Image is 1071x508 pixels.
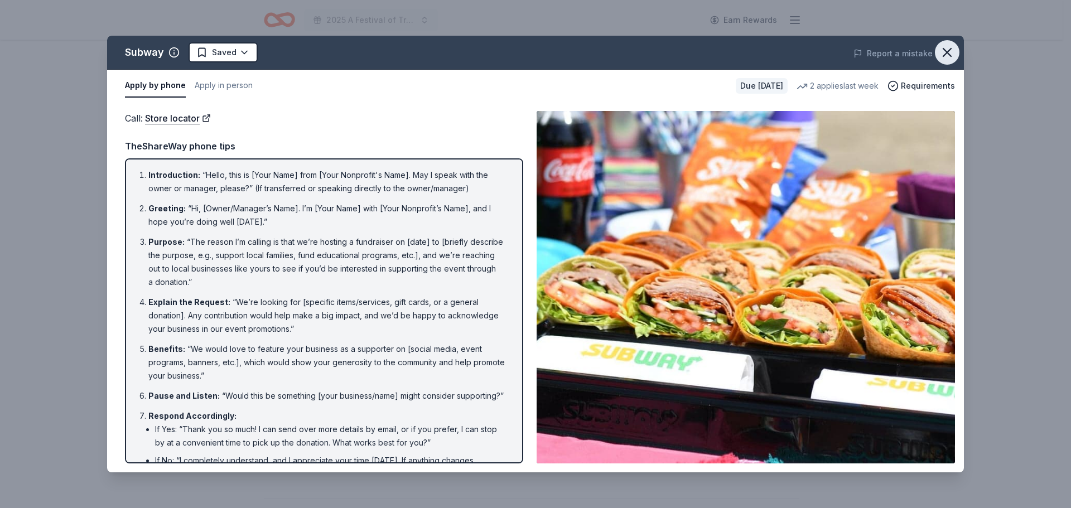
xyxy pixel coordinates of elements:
[148,296,506,336] li: “We’re looking for [specific items/services, gift cards, or a general donation]. Any contribution...
[195,74,253,98] button: Apply in person
[125,74,186,98] button: Apply by phone
[148,411,237,420] span: Respond Accordingly :
[148,235,506,289] li: “The reason I’m calling is that we’re hosting a fundraiser on [date] to [briefly describe the pur...
[148,204,186,213] span: Greeting :
[148,237,185,246] span: Purpose :
[148,342,506,383] li: “We would love to feature your business as a supporter on [social media, event programs, banners,...
[125,111,523,125] div: Call :
[212,46,237,59] span: Saved
[887,79,955,93] button: Requirements
[148,170,200,180] span: Introduction :
[901,79,955,93] span: Requirements
[736,78,788,94] div: Due [DATE]
[853,47,933,60] button: Report a mistake
[148,389,506,403] li: “Would this be something [your business/name] might consider supporting?”
[125,43,164,61] div: Subway
[145,111,211,125] a: Store locator
[189,42,258,62] button: Saved
[148,297,230,307] span: Explain the Request :
[148,391,220,400] span: Pause and Listen :
[148,344,185,354] span: Benefits :
[155,454,506,494] li: If No: “I completely understand, and I appreciate your time [DATE]. If anything changes or if you...
[797,79,879,93] div: 2 applies last week
[537,111,955,463] img: Image for Subway
[125,139,523,153] div: TheShareWay phone tips
[148,168,506,195] li: “Hello, this is [Your Name] from [Your Nonprofit's Name]. May I speak with the owner or manager, ...
[148,202,506,229] li: “Hi, [Owner/Manager’s Name]. I’m [Your Name] with [Your Nonprofit’s Name], and I hope you’re doin...
[155,423,506,449] li: If Yes: “Thank you so much! I can send over more details by email, or if you prefer, I can stop b...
